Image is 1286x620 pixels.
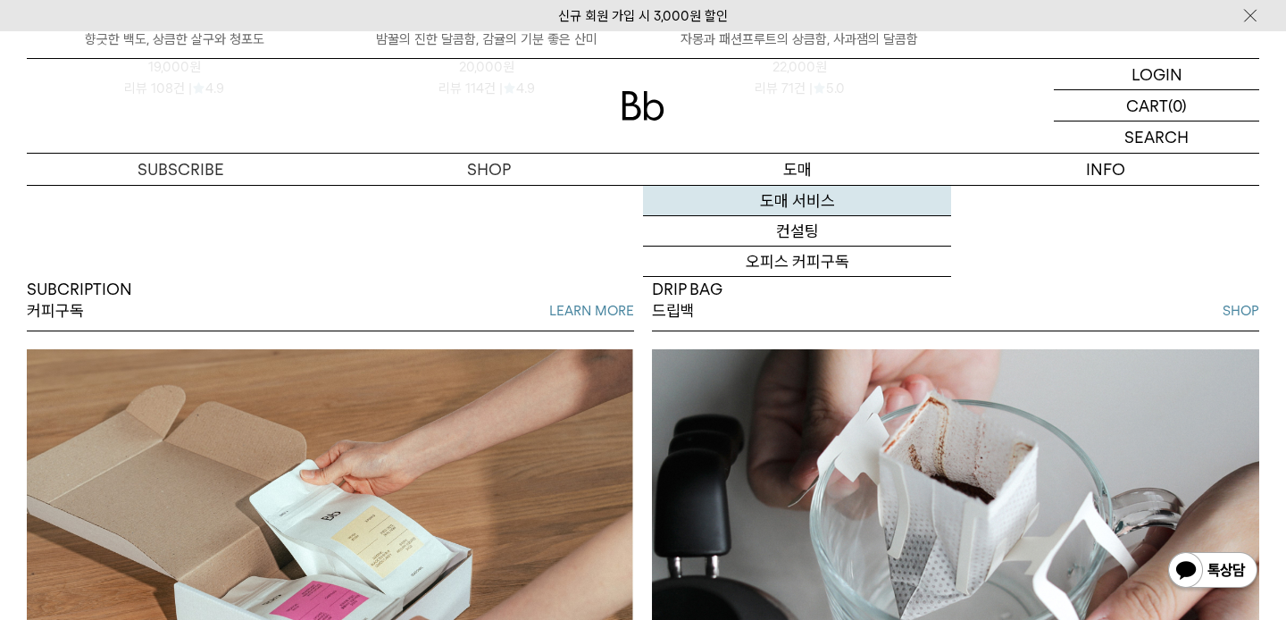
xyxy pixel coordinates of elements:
a: 컨설팅 [643,216,951,247]
a: 도매 서비스 [643,186,951,216]
p: SUBCRIPTION 커피구독 [27,279,132,323]
a: 신규 회원 가입 시 3,000원 할인 [558,8,728,24]
a: CART (0) [1054,90,1259,121]
a: SUBSCRIBE [27,154,335,185]
p: INFO [951,154,1259,185]
a: 오피스 커피구독 [643,247,951,277]
img: 로고 [622,91,664,121]
a: LOGIN [1054,59,1259,90]
p: 도매 [643,154,951,185]
p: (0) [1168,90,1187,121]
a: SHOP [335,154,643,185]
img: 카카오톡 채널 1:1 채팅 버튼 [1166,550,1259,593]
a: LEARN MORE [549,300,634,322]
p: SEARCH [1124,121,1189,153]
a: SHOP [1223,300,1259,322]
p: CART [1126,90,1168,121]
p: LOGIN [1132,59,1182,89]
p: DRIP BAG 드립백 [652,279,722,323]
